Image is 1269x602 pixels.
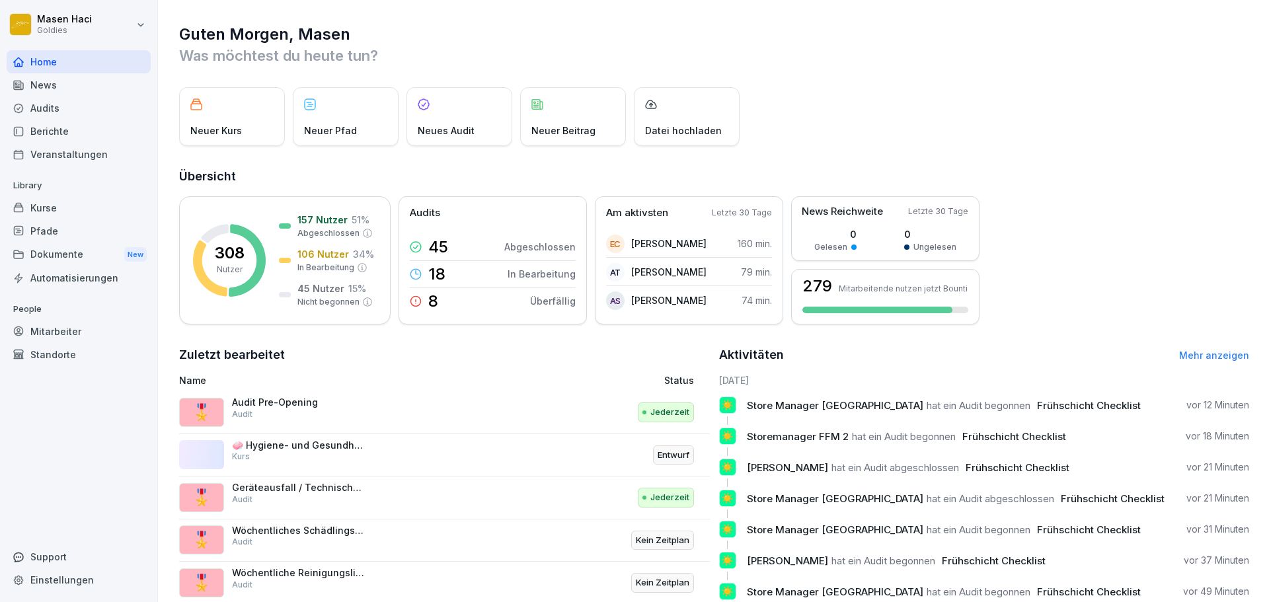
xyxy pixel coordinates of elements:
p: 🎖️ [192,571,211,595]
p: Audit [232,536,252,548]
p: Jederzeit [650,491,689,504]
p: Neues Audit [418,124,475,137]
p: Abgeschlossen [504,240,576,254]
a: Pfade [7,219,151,243]
a: News [7,73,151,96]
div: Standorte [7,343,151,366]
p: 157 Nutzer [297,213,348,227]
p: Neuer Kurs [190,124,242,137]
p: Audit [232,408,252,420]
p: Abgeschlossen [297,227,360,239]
p: In Bearbeitung [297,262,354,274]
p: 34 % [353,247,374,261]
div: AT [606,263,625,282]
p: vor 21 Minuten [1186,461,1249,474]
p: ☀️ [721,551,734,570]
p: vor 12 Minuten [1186,398,1249,412]
h2: Zuletzt bearbeitet [179,346,710,364]
p: 0 [904,227,956,241]
p: Geräteausfall / Technische Störung [232,482,364,494]
p: Wöchentliche Reinigungsliste Personalräume [232,567,364,579]
h6: [DATE] [719,373,1250,387]
p: [PERSON_NAME] [631,237,707,250]
p: In Bearbeitung [508,267,576,281]
a: Mitarbeiter [7,320,151,343]
h2: Aktivitäten [719,346,784,364]
p: [PERSON_NAME] [631,265,707,279]
span: hat ein Audit begonnen [927,523,1030,536]
p: 79 min. [741,265,772,279]
p: 308 [215,245,245,261]
span: Frühschicht Checklist [942,554,1046,567]
span: [PERSON_NAME] [747,461,828,474]
p: 🎖️ [192,528,211,552]
p: Jederzeit [650,406,689,419]
span: hat ein Audit begonnen [831,554,935,567]
p: Mitarbeitende nutzen jetzt Bounti [839,283,968,293]
span: Frühschicht Checklist [1037,399,1141,412]
div: Audits [7,96,151,120]
a: 🧼 Hygiene- und Gesundheitsstandards Info-Kurs für Franchisepartner:innenKursEntwurf [179,434,710,477]
p: Audits [410,206,440,221]
p: Kein Zeitplan [636,576,689,589]
p: Wöchentliches Schädlingsmonitoring [232,525,364,537]
a: 🎖️Geräteausfall / Technische StörungAuditJederzeit [179,476,710,519]
p: Letzte 30 Tage [908,206,968,217]
p: vor 37 Minuten [1184,554,1249,567]
p: Was möchtest du heute tun? [179,45,1249,66]
p: ☀️ [721,396,734,414]
p: 74 min. [742,293,772,307]
span: [PERSON_NAME] [747,554,828,567]
p: 8 [428,293,438,309]
span: Storemanager FFM 2 [747,430,849,443]
p: Masen Haci [37,14,92,25]
a: Mehr anzeigen [1179,350,1249,361]
p: Audit [232,579,252,591]
span: Frühschicht Checklist [966,461,1069,474]
div: Kurse [7,196,151,219]
p: Neuer Pfad [304,124,357,137]
p: News Reichweite [802,204,883,219]
span: Frühschicht Checklist [962,430,1066,443]
p: 45 Nutzer [297,282,344,295]
p: Status [664,373,694,387]
div: AS [606,291,625,310]
p: ☀️ [721,458,734,476]
p: Überfällig [530,294,576,308]
p: 🎖️ [192,400,211,424]
p: ☀️ [721,582,734,601]
a: Veranstaltungen [7,143,151,166]
span: Frühschicht Checklist [1037,523,1141,536]
span: hat ein Audit abgeschlossen [927,492,1054,505]
span: hat ein Audit abgeschlossen [831,461,959,474]
a: 🎖️Wöchentliches SchädlingsmonitoringAuditKein Zeitplan [179,519,710,562]
p: Kein Zeitplan [636,534,689,547]
p: 🧼 Hygiene- und Gesundheitsstandards Info-Kurs für Franchisepartner:innen [232,439,364,451]
p: [PERSON_NAME] [631,293,707,307]
p: Neuer Beitrag [531,124,596,137]
h1: Guten Morgen, Masen [179,24,1249,45]
span: Store Manager [GEOGRAPHIC_DATA] [747,585,923,598]
p: ☀️ [721,427,734,445]
div: Dokumente [7,243,151,267]
p: Name [179,373,512,387]
p: 160 min. [738,237,772,250]
span: hat ein Audit begonnen [927,585,1030,598]
p: Datei hochladen [645,124,722,137]
span: Store Manager [GEOGRAPHIC_DATA] [747,492,923,505]
p: Audit Pre-Opening [232,396,364,408]
p: 🎖️ [192,486,211,509]
p: 106 Nutzer [297,247,349,261]
p: ☀️ [721,489,734,508]
p: 18 [428,266,445,282]
p: Audit [232,494,252,506]
a: Home [7,50,151,73]
div: Support [7,545,151,568]
div: New [124,247,147,262]
a: Automatisierungen [7,266,151,289]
